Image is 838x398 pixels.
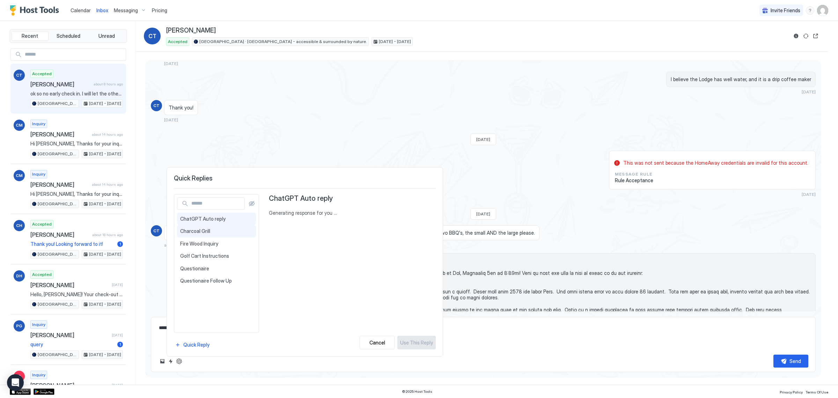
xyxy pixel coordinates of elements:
span: Fire Wood Inquiry [180,241,253,247]
span: Golf Cart Instructions [180,253,253,259]
div: Open Intercom Messenger [7,374,24,391]
span: Questionaire Follow Up [180,278,253,284]
span: ChatGPT Auto reply [269,194,333,203]
span: Charcoal Grill [180,228,253,234]
span: Quick Replies [174,175,436,183]
span: Generating response for you ... [269,210,436,216]
span: Questionaire [180,265,253,272]
button: Cancel [360,336,395,349]
div: Quick Reply [183,341,209,348]
div: Cancel [369,339,385,346]
div: Use This Reply [400,339,433,346]
input: Input Field [189,198,244,209]
button: Show all quick replies [248,199,256,208]
button: Use This Reply [397,336,436,349]
span: ChatGPT Auto reply [180,216,253,222]
button: Quick Reply [174,340,211,349]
